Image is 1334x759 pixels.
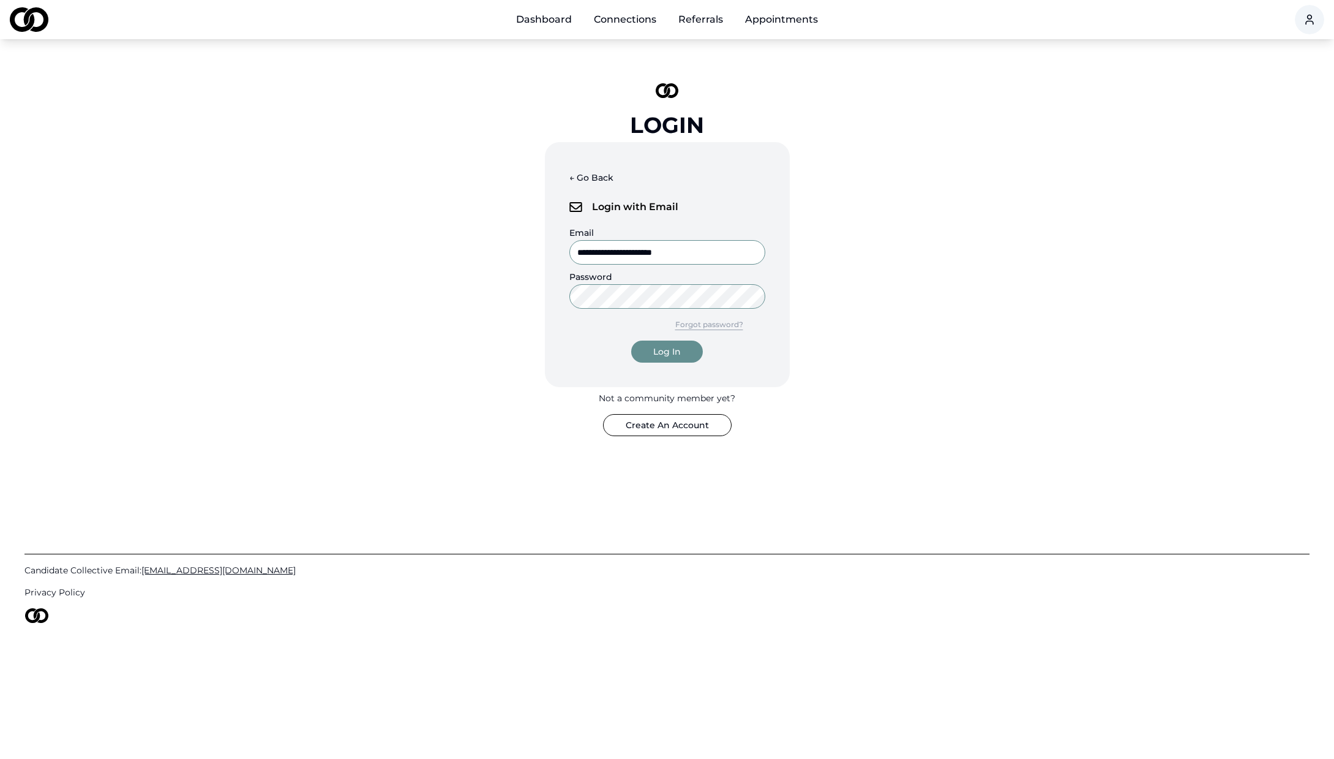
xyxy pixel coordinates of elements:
button: Create An Account [603,414,732,436]
label: Email [569,227,594,238]
div: Not a community member yet? [599,392,735,404]
div: Login [630,113,704,137]
div: Log In [653,346,681,358]
a: Referrals [669,7,733,32]
button: ← Go Back [569,167,613,189]
label: Password [569,271,612,282]
img: logo [24,608,49,623]
button: Log In [631,341,703,363]
span: [EMAIL_ADDRESS][DOMAIN_NAME] [141,565,296,576]
button: Forgot password? [653,314,765,336]
nav: Main [506,7,828,32]
img: logo [569,202,582,212]
img: logo [10,7,48,32]
a: Dashboard [506,7,582,32]
div: Login with Email [569,194,765,221]
a: Appointments [735,7,828,32]
a: Connections [584,7,666,32]
a: Privacy Policy [24,586,1310,599]
img: logo [656,83,679,98]
a: Candidate Collective Email:[EMAIL_ADDRESS][DOMAIN_NAME] [24,564,1310,576]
